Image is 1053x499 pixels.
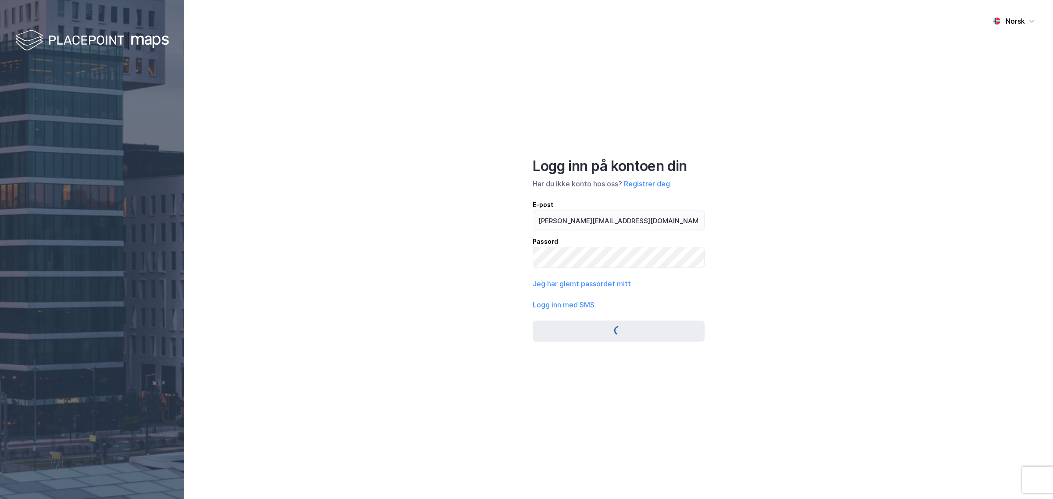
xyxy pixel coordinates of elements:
[15,28,169,54] img: logo-white.f07954bde2210d2a523dddb988cd2aa7.svg
[533,157,705,175] div: Logg inn på kontoen din
[533,299,595,310] button: Logg inn med SMS
[624,178,670,189] button: Registrer deg
[533,200,705,210] div: E-post
[1009,457,1053,499] div: Kontrollprogram for chat
[533,236,705,247] div: Passord
[1009,457,1053,499] iframe: Chat Widget
[533,278,631,289] button: Jeg har glemt passordet mitt
[1006,16,1025,26] div: Norsk
[533,178,705,189] div: Har du ikke konto hos oss?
